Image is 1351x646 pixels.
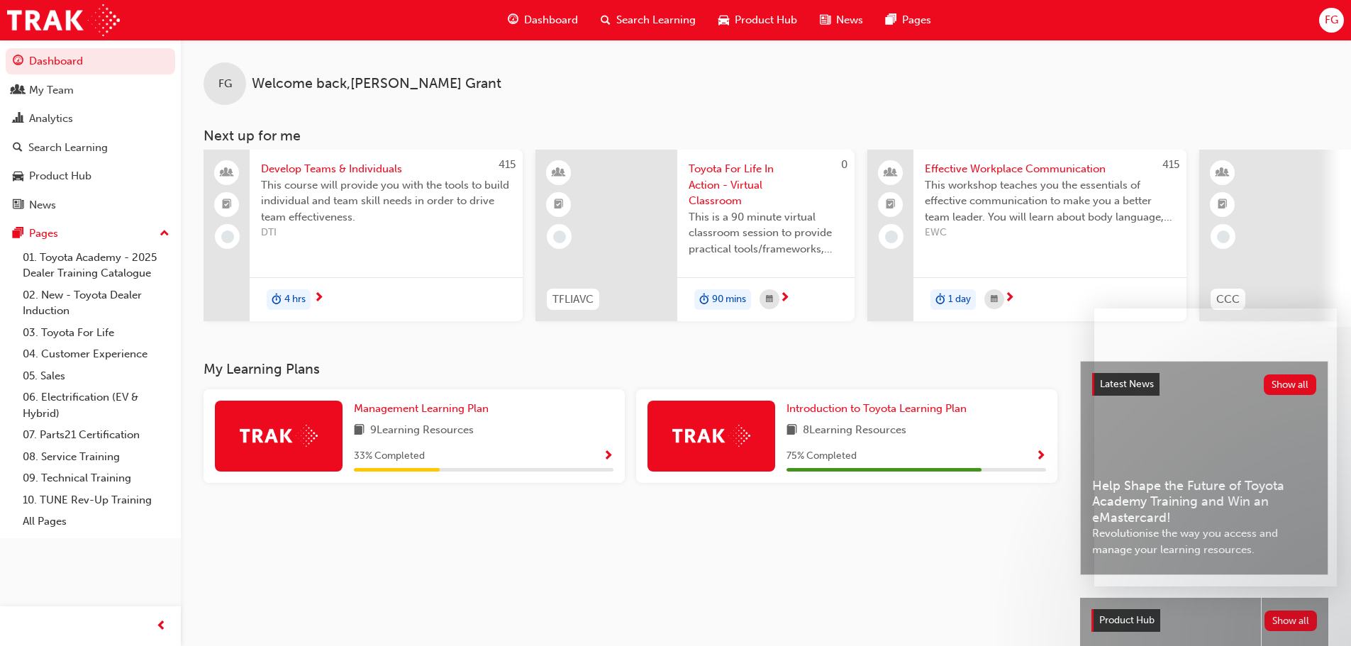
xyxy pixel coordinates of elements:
[603,447,613,465] button: Show Progress
[313,292,324,305] span: next-icon
[554,164,564,182] span: learningResourceType_INSTRUCTOR_LED-icon
[1319,8,1344,33] button: FG
[524,12,578,28] span: Dashboard
[867,150,1186,321] a: 415Effective Workplace CommunicationThis workshop teaches you the essentials of effective communi...
[925,161,1175,177] span: Effective Workplace Communication
[29,197,56,213] div: News
[204,150,523,321] a: 415Develop Teams & IndividualsThis course will provide you with the tools to build individual and...
[29,168,91,184] div: Product Hub
[29,82,74,99] div: My Team
[820,11,830,29] span: news-icon
[707,6,808,35] a: car-iconProduct Hub
[1218,196,1228,214] span: booktick-icon
[496,6,589,35] a: guage-iconDashboard
[935,291,945,309] span: duration-icon
[240,425,318,447] img: Trak
[284,291,306,308] span: 4 hrs
[218,76,232,92] span: FG
[1092,373,1316,396] a: Latest NewsShow all
[1035,447,1046,465] button: Show Progress
[603,450,613,463] span: Show Progress
[841,158,847,171] span: 0
[370,422,474,440] span: 9 Learning Resources
[181,128,1351,144] h3: Next up for me
[1092,478,1316,526] span: Help Shape the Future of Toyota Academy Training and Win an eMastercard!
[1303,598,1337,632] iframe: Intercom live chat
[13,199,23,212] span: news-icon
[1216,291,1240,308] span: CCC
[902,12,931,28] span: Pages
[699,291,709,309] span: duration-icon
[786,448,857,464] span: 75 % Completed
[6,135,175,161] a: Search Learning
[1264,611,1318,631] button: Show all
[925,177,1175,225] span: This workshop teaches you the essentials of effective communication to make you a better team lea...
[616,12,696,28] span: Search Learning
[17,322,175,344] a: 03. Toyota For Life
[1325,12,1338,28] span: FG
[554,196,564,214] span: booktick-icon
[13,55,23,68] span: guage-icon
[17,343,175,365] a: 04. Customer Experience
[552,291,594,308] span: TFLIAVC
[156,618,167,635] span: prev-icon
[1091,609,1317,632] a: Product HubShow all
[886,196,896,214] span: booktick-icon
[7,4,120,36] a: Trak
[874,6,943,35] a: pages-iconPages
[672,425,750,447] img: Trak
[222,196,232,214] span: booktick-icon
[553,230,566,243] span: learningRecordVerb_NONE-icon
[13,84,23,97] span: people-icon
[13,142,23,155] span: search-icon
[1080,361,1328,575] a: Latest NewsShow allHelp Shape the Future of Toyota Academy Training and Win an eMastercard!Revolu...
[1035,450,1046,463] span: Show Progress
[6,45,175,221] button: DashboardMy TeamAnalyticsSearch LearningProduct HubNews
[6,192,175,218] a: News
[1092,525,1316,557] span: Revolutionise the way you access and manage your learning resources.
[354,422,365,440] span: book-icon
[29,111,73,127] div: Analytics
[17,284,175,322] a: 02. New - Toyota Dealer Induction
[28,140,108,156] div: Search Learning
[786,401,972,417] a: Introduction to Toyota Learning Plan
[204,361,1057,377] h3: My Learning Plans
[766,291,773,308] span: calendar-icon
[13,170,23,183] span: car-icon
[886,164,896,182] span: people-icon
[17,247,175,284] a: 01. Toyota Academy - 2025 Dealer Training Catalogue
[779,292,790,305] span: next-icon
[885,230,898,243] span: learningRecordVerb_NONE-icon
[803,422,906,440] span: 8 Learning Resources
[17,489,175,511] a: 10. TUNE Rev-Up Training
[1004,292,1015,305] span: next-icon
[808,6,874,35] a: news-iconNews
[354,401,494,417] a: Management Learning Plan
[836,12,863,28] span: News
[786,402,967,415] span: Introduction to Toyota Learning Plan
[354,402,489,415] span: Management Learning Plan
[261,161,511,177] span: Develop Teams & Individuals
[6,221,175,247] button: Pages
[354,448,425,464] span: 33 % Completed
[17,386,175,424] a: 06. Electrification (EV & Hybrid)
[886,11,896,29] span: pages-icon
[499,158,516,171] span: 415
[13,113,23,126] span: chart-icon
[261,225,511,241] span: DTI
[261,177,511,225] span: This course will provide you with the tools to build individual and team skill needs in order to ...
[221,230,234,243] span: learningRecordVerb_NONE-icon
[17,365,175,387] a: 05. Sales
[17,446,175,468] a: 08. Service Training
[6,163,175,189] a: Product Hub
[6,106,175,132] a: Analytics
[712,291,746,308] span: 90 mins
[272,291,282,309] span: duration-icon
[718,11,729,29] span: car-icon
[689,161,843,209] span: Toyota For Life In Action - Virtual Classroom
[535,150,855,321] a: 0TFLIAVCToyota For Life In Action - Virtual ClassroomThis is a 90 minute virtual classroom sessio...
[17,511,175,533] a: All Pages
[1217,230,1230,243] span: learningRecordVerb_NONE-icon
[1162,158,1179,171] span: 415
[508,11,518,29] span: guage-icon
